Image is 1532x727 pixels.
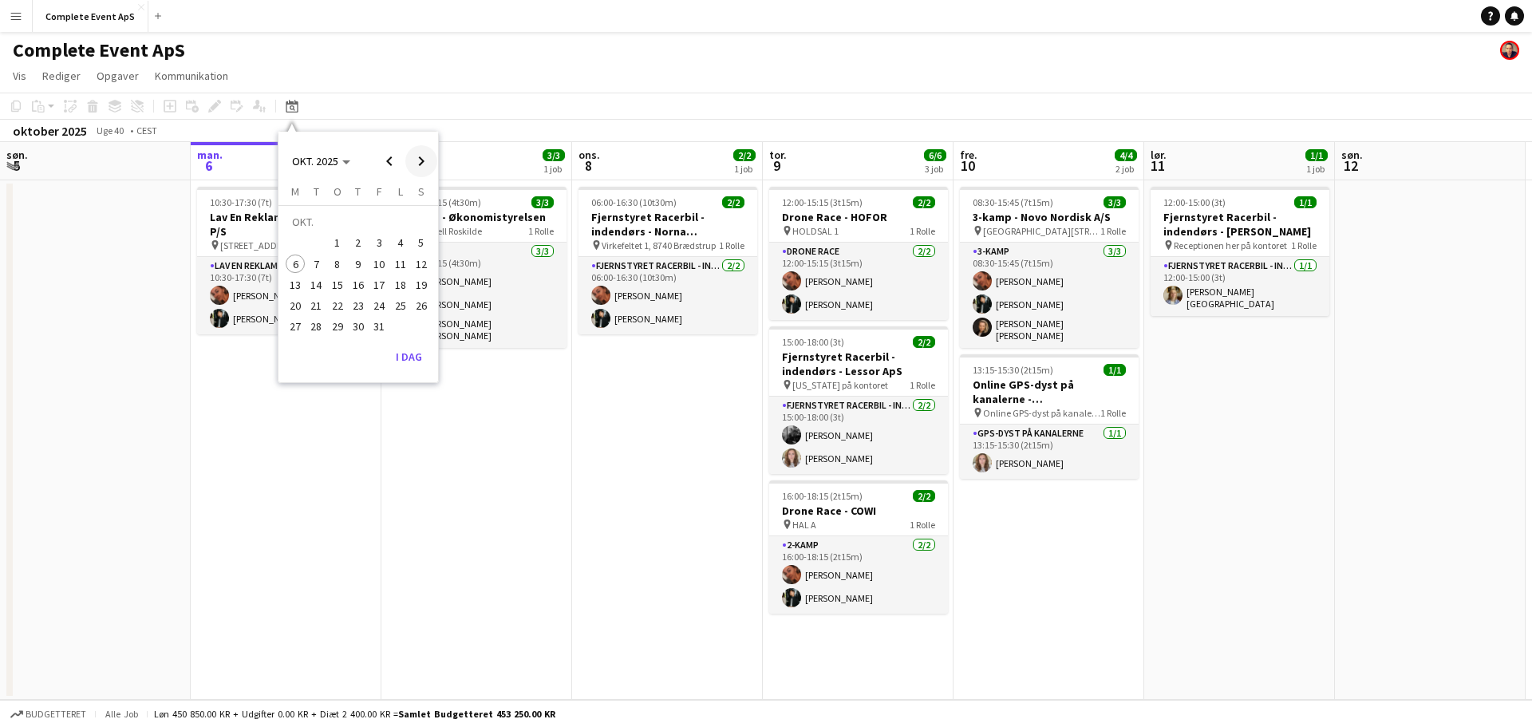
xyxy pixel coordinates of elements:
span: 14 [307,275,326,294]
span: 17 [369,275,389,294]
button: 24-10-2025 [369,295,389,316]
button: 07-10-2025 [306,254,326,275]
div: 06:00-16:30 (10t30m)2/2Fjernstyret Racerbil - indendørs - Norna Playgrounds A/S Virkefeltet 1, 87... [578,187,757,334]
span: 5 [4,156,28,175]
span: 11 [391,255,410,274]
span: 21 [307,296,326,315]
span: 3 [369,234,389,253]
div: 1 job [1306,163,1327,175]
span: ons. [578,148,600,162]
span: 5 [412,234,431,253]
button: Choose month and year [286,147,357,176]
button: 05-10-2025 [411,232,432,253]
span: 10:30-17:30 (7t) [210,196,272,208]
button: Complete Event ApS [33,1,148,32]
span: Kommunikation [155,69,228,83]
span: [US_STATE] på kontoret [792,379,888,391]
span: 3/3 [543,149,565,161]
div: Løn 450 850.00 KR + Udgifter 0.00 KR + Diæt 2 400.00 KR = [154,708,555,720]
span: 12:00-15:15 (3t15m) [782,196,863,208]
a: Vis [6,65,33,86]
app-user-avatar: Christian Brøckner [1500,41,1519,60]
button: 12-10-2025 [411,254,432,275]
span: Budgetteret [26,709,86,720]
span: tor. [769,148,787,162]
span: 11 [1148,156,1167,175]
button: 03-10-2025 [369,232,389,253]
a: Rediger [36,65,87,86]
app-job-card: 14:45-19:15 (4t30m)3/32-kamp - Økonomistyrelsen Comwell Roskilde1 Rolle2-kamp3/314:45-19:15 (4t30... [388,187,567,348]
span: 22 [328,296,347,315]
button: 25-10-2025 [389,295,410,316]
button: 26-10-2025 [411,295,432,316]
span: 19 [412,275,431,294]
button: I dag [389,344,428,369]
app-job-card: 15:00-18:00 (3t)2/2Fjernstyret Racerbil - indendørs - Lessor ApS [US_STATE] på kontoret1 RolleFje... [769,326,948,474]
span: M [291,184,299,199]
button: 11-10-2025 [389,254,410,275]
span: 10 [369,255,389,274]
h3: Fjernstyret Racerbil - indendørs - Lessor ApS [769,350,948,378]
div: 2 job [1115,163,1136,175]
app-job-card: 12:00-15:00 (3t)1/1Fjernstyret Racerbil - indendørs - [PERSON_NAME] Receptionen her på kontoret1 ... [1151,187,1329,316]
app-card-role: Fjernstyret Racerbil - indendørs2/215:00-18:00 (3t)[PERSON_NAME][PERSON_NAME] [769,397,948,474]
span: 16 [349,275,368,294]
button: Next month [405,145,437,177]
span: 1 Rolle [1291,239,1317,251]
span: 1 Rolle [719,239,744,251]
button: 29-10-2025 [327,316,348,337]
span: T [355,184,361,199]
app-job-card: 16:00-18:15 (2t15m)2/2Drone Race - COWI HAL A1 Rolle2-kamp2/216:00-18:15 (2t15m)[PERSON_NAME][PER... [769,480,948,614]
span: 08:30-15:45 (7t15m) [973,196,1053,208]
span: 31 [369,318,389,337]
button: 13-10-2025 [285,275,306,295]
span: 2/2 [913,490,935,502]
div: 1 job [543,163,564,175]
button: 15-10-2025 [327,275,348,295]
span: Vis [13,69,26,83]
span: Rediger [42,69,81,83]
h3: 2-kamp - Økonomistyrelsen [388,210,567,224]
span: 23 [349,296,368,315]
span: 1 Rolle [528,225,554,237]
span: 12:00-15:00 (3t) [1163,196,1226,208]
span: T [314,184,319,199]
span: 15 [328,275,347,294]
span: 8 [576,156,600,175]
app-job-card: 13:15-15:30 (2t15m)1/1Online GPS-dyst på kanalerne - Udenrigsministeriet Online GPS-dyst på kanal... [960,354,1139,479]
span: OKT. 2025 [292,154,338,168]
span: F [377,184,382,199]
button: 02-10-2025 [348,232,369,253]
span: 18 [391,275,410,294]
button: 21-10-2025 [306,295,326,316]
span: Opgaver [97,69,139,83]
button: 19-10-2025 [411,275,432,295]
span: 1 Rolle [1100,225,1126,237]
button: Previous month [373,145,405,177]
span: 28 [307,318,326,337]
button: 06-10-2025 [285,254,306,275]
h3: Drone Race - HOFOR [769,210,948,224]
span: Samlet budgetteret 453 250.00 KR [398,708,555,720]
h3: Lav En Reklamefilm - Fibia P/S [197,210,376,239]
span: 06:00-16:30 (10t30m) [591,196,677,208]
span: 8 [328,255,347,274]
span: 30 [349,318,368,337]
span: 13:15-15:30 (2t15m) [973,364,1053,376]
span: 1 Rolle [910,225,935,237]
span: 2/2 [733,149,756,161]
span: 3/3 [1104,196,1126,208]
button: 28-10-2025 [306,316,326,337]
span: Alle job [102,708,140,720]
span: 2 [349,234,368,253]
app-card-role: Fjernstyret Racerbil - indendørs2/206:00-16:30 (10t30m)[PERSON_NAME][PERSON_NAME] [578,257,757,334]
span: 1 Rolle [910,519,935,531]
div: 10:30-17:30 (7t)2/2Lav En Reklamefilm - Fibia P/S [STREET_ADDRESS]1 RolleLav En Reklamefilm2/210:... [197,187,376,334]
button: 08-10-2025 [327,254,348,275]
span: 10 [958,156,977,175]
span: 12 [412,255,431,274]
span: 1/1 [1305,149,1328,161]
